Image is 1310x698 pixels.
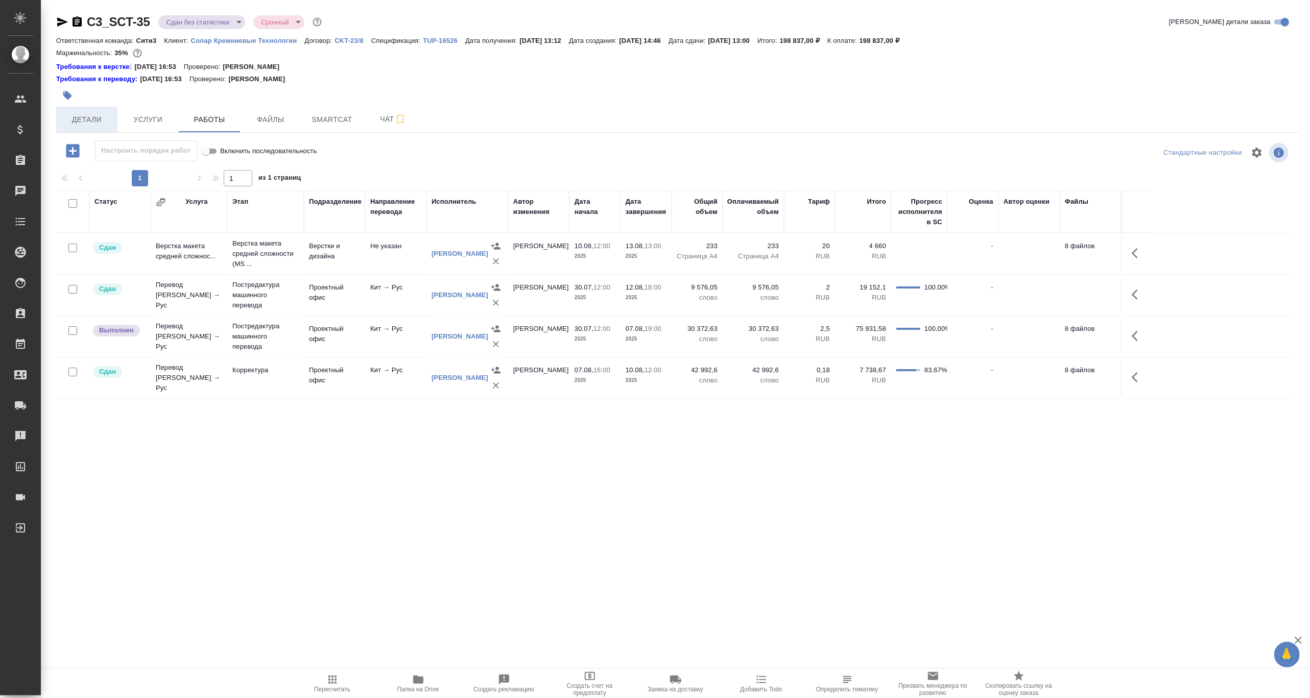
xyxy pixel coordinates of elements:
[626,334,666,344] p: 2025
[840,293,886,303] p: RUB
[840,282,886,293] p: 19 152,1
[728,375,779,386] p: слово
[253,15,304,29] div: Сдан без статистики
[189,74,229,84] p: Проверено:
[184,62,223,72] p: Проверено:
[99,325,134,335] p: Выполнен
[232,321,299,352] p: Постредактура машинного перевода
[1004,197,1050,207] div: Автор оценки
[575,325,593,332] p: 30.07,
[397,686,439,693] span: Папка на Drive
[114,49,130,57] p: 35%
[719,669,804,698] button: Добавить Todo
[62,113,111,126] span: Детали
[99,243,116,253] p: Сдан
[99,284,116,294] p: Сдан
[488,280,504,295] button: Назначить
[131,46,144,60] button: 107482.35 RUB;
[840,251,886,261] p: RUB
[728,293,779,303] p: слово
[59,140,87,161] button: Добавить работу
[1169,17,1271,27] span: [PERSON_NAME] детали заказа
[1269,143,1291,162] span: Посмотреть информацию
[488,363,504,378] button: Назначить
[151,275,227,316] td: Перевод [PERSON_NAME] → Рус
[789,282,830,293] p: 2
[890,669,976,698] button: Призвать менеджера по развитию
[827,37,860,44] p: К оплате:
[423,37,465,44] p: TUP-16526
[228,74,293,84] p: [PERSON_NAME]
[513,197,564,217] div: Автор изменения
[365,277,426,313] td: Кит → Рус
[140,74,189,84] p: [DATE] 16:53
[645,366,661,374] p: 12:00
[191,36,305,44] a: Солар Кремниевые Технологии
[156,197,166,207] button: Сгруппировать
[924,282,942,293] div: 100.00%
[1161,145,1245,161] div: split button
[56,84,79,107] button: Добавить тэг
[473,686,534,693] span: Создать рекламацию
[508,319,569,354] td: [PERSON_NAME]
[488,321,504,336] button: Назначить
[593,366,610,374] p: 16:00
[151,236,227,272] td: Верстка макета средней сложнос...
[124,113,173,126] span: Услуги
[991,325,993,332] a: -
[840,241,886,251] p: 4 660
[92,282,146,296] div: Менеджер проверил работу исполнителя, передает ее на следующий этап
[365,319,426,354] td: Кит → Рус
[461,669,547,698] button: Создать рекламацию
[232,197,248,207] div: Этап
[593,242,610,250] p: 12:00
[645,283,661,291] p: 18:00
[677,334,718,344] p: слово
[677,324,718,334] p: 30 372,63
[258,172,301,186] span: из 1 страниц
[677,197,718,217] div: Общий объем
[840,324,886,334] p: 75 931,58
[867,197,886,207] div: Итого
[575,251,615,261] p: 2025
[969,197,993,207] div: Оценка
[304,236,365,272] td: Верстки и дизайна
[232,280,299,310] p: Постредактура машинного перевода
[134,62,184,72] p: [DATE] 16:53
[575,366,593,374] p: 07.08,
[728,324,779,334] p: 30 372,63
[593,325,610,332] p: 12:00
[789,241,830,251] p: 20
[258,18,292,27] button: Срочный
[840,334,886,344] p: RUB
[164,37,190,44] p: Клиент:
[677,375,718,386] p: слово
[924,365,942,375] div: 83.67%
[816,686,878,693] span: Определить тематику
[56,62,134,72] a: Требования к верстке:
[185,113,234,126] span: Работы
[163,18,233,27] button: Сдан без статистики
[677,365,718,375] p: 42 992,6
[1065,324,1116,334] p: 8 файлов
[728,282,779,293] p: 9 576,05
[575,375,615,386] p: 2025
[669,37,708,44] p: Дата сдачи:
[311,15,324,29] button: Доп статусы указывают на важность/срочность заказа
[304,37,335,44] p: Договор:
[840,365,886,375] p: 7 738,67
[87,15,150,29] a: C3_SCT-35
[976,669,1062,698] button: Скопировать ссылку на оценку заказа
[71,16,83,28] button: Скопировать ссылку
[92,365,146,379] div: Менеджер проверил работу исполнителя, передает ее на следующий этап
[432,291,488,299] a: [PERSON_NAME]
[370,197,421,217] div: Направление перевода
[789,365,830,375] p: 0,18
[56,16,68,28] button: Скопировать ссылку для ЯМессенджера
[789,334,830,344] p: RUB
[808,197,830,207] div: Тариф
[645,242,661,250] p: 13:00
[371,37,423,44] p: Спецификация:
[575,283,593,291] p: 30.07,
[151,357,227,398] td: Перевод [PERSON_NAME] → Рус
